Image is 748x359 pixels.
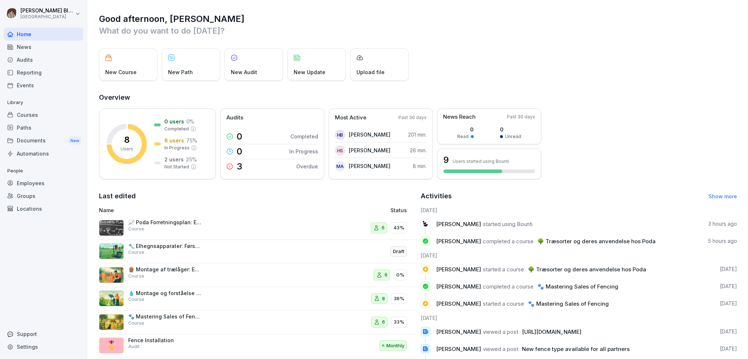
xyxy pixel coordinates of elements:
[720,283,737,290] p: [DATE]
[421,206,737,214] h6: [DATE]
[99,314,124,330] img: kxi8va3mi4rps8i66op2yw5d.png
[720,345,737,352] p: [DATE]
[164,137,184,144] p: 6 users
[436,221,481,228] span: [PERSON_NAME]
[720,300,737,307] p: [DATE]
[128,320,144,326] p: Course
[128,343,140,350] p: Audit
[4,121,83,134] a: Paths
[128,226,144,232] p: Course
[356,68,385,76] p: Upload file
[720,266,737,273] p: [DATE]
[335,145,345,156] div: HS
[4,41,83,53] div: News
[394,295,404,302] p: 38%
[457,126,474,133] p: 0
[226,114,243,122] p: Audits
[505,133,521,140] p: Unread
[289,148,318,155] p: In Progress
[128,273,144,279] p: Course
[99,267,124,283] img: iitrrchdpqggmo7zvf685sph.png
[4,177,83,190] a: Employees
[457,133,469,140] p: Read
[164,126,189,132] p: Completed
[393,248,404,255] p: Draft
[436,345,481,352] span: [PERSON_NAME]
[421,314,737,322] h6: [DATE]
[124,135,130,144] p: 8
[436,266,481,273] span: [PERSON_NAME]
[382,224,385,232] p: 6
[99,263,416,287] a: 🪵 Montage af trælåger: En trin-for-trin guideCourse60%
[483,328,518,335] span: viewed a post
[522,345,630,352] span: New fence type available for all partners
[164,118,184,125] p: 0 users
[413,162,427,170] p: 8 min.
[128,219,201,226] p: 📈 Poda Forretningsplan: Effektiv Planlægning og Strategi med audiofil
[4,53,83,66] a: Audits
[128,266,201,273] p: 🪵 Montage af trælåger: En trin-for-trin guide
[99,25,737,37] p: What do you want to do [DATE]?
[390,206,407,214] p: Status
[436,283,481,290] span: [PERSON_NAME]
[99,290,124,306] img: akw15qmbc8lz96rhhyr6ygo8.png
[500,126,521,133] p: 0
[4,97,83,108] p: Library
[99,216,416,240] a: 📈 Poda Forretningsplan: Effektiv Planlægning og Strategi med audiofilCourse643%
[69,137,81,145] div: New
[237,147,242,156] p: 0
[436,300,481,307] span: [PERSON_NAME]
[4,165,83,177] p: People
[128,290,201,297] p: 💧 Montage og forståelse af soldrevet markpumpe
[394,318,404,326] p: 33%
[128,243,201,249] p: 🔧 Elhegnsapparater: Første trin ind i elhegns-verdenen
[99,191,416,201] h2: Last edited
[421,191,452,201] h2: Activities
[105,68,137,76] p: New Course
[99,92,737,103] h2: Overview
[4,190,83,202] div: Groups
[349,131,390,138] p: [PERSON_NAME]
[483,266,524,273] span: started a course
[4,134,83,148] div: Documents
[4,66,83,79] a: Reporting
[290,133,318,140] p: Completed
[20,8,74,14] p: [PERSON_NAME] Blaak
[99,220,124,236] img: wy6jvvzx1dplnljbx559lfsf.png
[4,340,83,353] div: Settings
[335,130,345,140] div: HB
[231,68,257,76] p: New Audit
[708,237,737,245] p: 5 hours ago
[483,283,534,290] span: completed a course
[335,161,345,171] div: MA
[421,252,737,259] h6: [DATE]
[121,146,133,152] p: Users
[186,118,194,125] p: 0 %
[528,300,609,307] span: 🐾 Mastering Sales of Fencing
[4,79,83,92] a: Events
[186,156,197,163] p: 25 %
[443,154,449,166] h3: 9
[398,114,427,121] p: Past 30 days
[4,147,83,160] a: Automations
[4,28,83,41] div: Home
[99,243,124,259] img: fj77uby0edc8j7511z6kteqq.png
[4,108,83,121] a: Courses
[528,266,646,273] span: 🌳 Træsorter og deres anvendelse hos Poda
[164,164,189,170] p: Not Started
[385,271,388,279] p: 6
[436,328,481,335] span: [PERSON_NAME]
[4,202,83,215] div: Locations
[537,283,618,290] span: 🐾 Mastering Sales of Fencing
[396,271,404,279] p: 0%
[237,132,242,141] p: 0
[382,318,385,326] p: 6
[164,145,190,151] p: In Progress
[99,334,416,358] a: 🎖️Fence InstallationAuditMonthly
[483,238,534,245] span: completed a course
